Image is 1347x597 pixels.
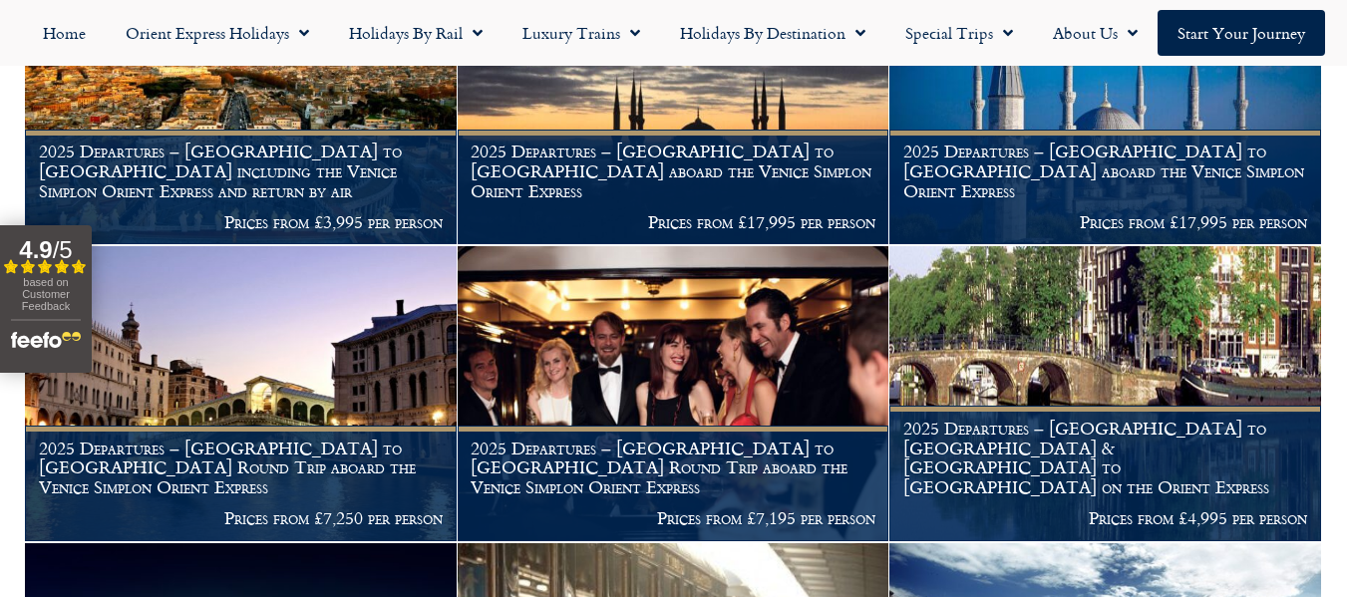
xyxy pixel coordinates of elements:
a: Orient Express Holidays [106,10,329,56]
a: 2025 Departures – [GEOGRAPHIC_DATA] to [GEOGRAPHIC_DATA] Round Trip aboard the Venice Simplon Ori... [25,246,458,541]
h1: 2025 Departures – [GEOGRAPHIC_DATA] to [GEOGRAPHIC_DATA] Round Trip aboard the Venice Simplon Ori... [471,439,875,497]
a: About Us [1033,10,1158,56]
a: Start your Journey [1158,10,1325,56]
a: Luxury Trains [503,10,660,56]
p: Prices from £4,995 per person [903,508,1308,528]
h1: 2025 Departures – [GEOGRAPHIC_DATA] to [GEOGRAPHIC_DATA] & [GEOGRAPHIC_DATA] to [GEOGRAPHIC_DATA]... [903,419,1308,497]
nav: Menu [10,10,1337,56]
a: 2025 Departures – [GEOGRAPHIC_DATA] to [GEOGRAPHIC_DATA] Round Trip aboard the Venice Simplon Ori... [458,246,890,541]
h1: 2025 Departures – [GEOGRAPHIC_DATA] to [GEOGRAPHIC_DATA] Round Trip aboard the Venice Simplon Ori... [39,439,444,497]
a: 2025 Departures – [GEOGRAPHIC_DATA] to [GEOGRAPHIC_DATA] & [GEOGRAPHIC_DATA] to [GEOGRAPHIC_DATA]... [889,246,1322,541]
p: Prices from £7,250 per person [39,508,444,528]
h1: 2025 Departures – [GEOGRAPHIC_DATA] to [GEOGRAPHIC_DATA] aboard the Venice Simplon Orient Express [903,142,1308,200]
img: Orient Express Bar [458,246,889,540]
h1: 2025 Departures – [GEOGRAPHIC_DATA] to [GEOGRAPHIC_DATA] aboard the Venice Simplon Orient Express [471,142,875,200]
a: Home [23,10,106,56]
img: Venice At Night [25,246,457,540]
p: Prices from £3,995 per person [39,212,444,232]
a: Holidays by Destination [660,10,885,56]
h1: 2025 Departures – [GEOGRAPHIC_DATA] to [GEOGRAPHIC_DATA] including the Venice Simplon Orient Expr... [39,142,444,200]
p: Prices from £17,995 per person [471,212,875,232]
a: Special Trips [885,10,1033,56]
p: Prices from £7,195 per person [471,508,875,528]
a: Holidays by Rail [329,10,503,56]
p: Prices from £17,995 per person [903,212,1308,232]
